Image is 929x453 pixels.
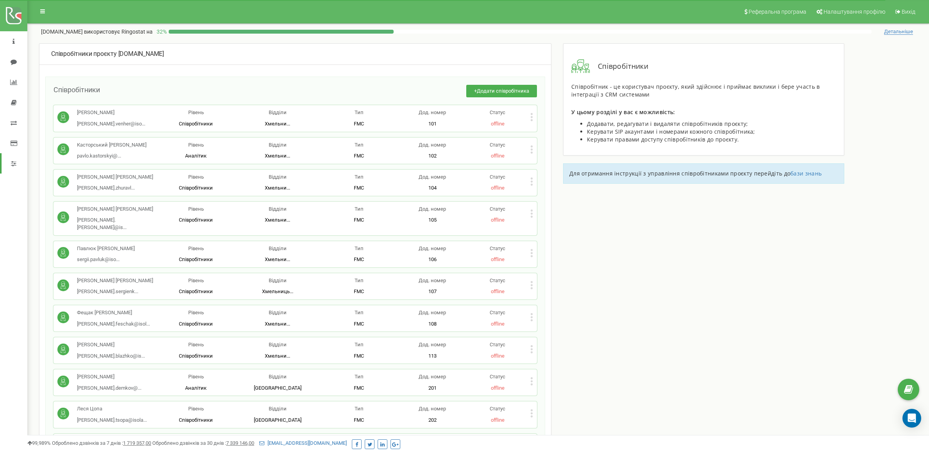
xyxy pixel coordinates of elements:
span: Співробітники [179,121,213,127]
p: 106 [400,256,465,263]
span: Хмельни... [265,321,290,327]
span: FMC [354,353,364,359]
span: Рівень [188,310,204,315]
span: Оброблено дзвінків за 7 днів : [52,440,151,446]
span: Статус [490,342,505,347]
p: 101 [400,120,465,128]
span: Співробітники [53,86,100,94]
span: Тип [355,245,364,251]
span: Тип [355,206,364,212]
span: Тип [355,174,364,180]
span: Співробітники [179,353,213,359]
span: Дод. номер [419,406,446,412]
span: Відділи [269,406,287,412]
span: Співробітники [590,61,648,72]
span: Рівень [188,142,204,148]
span: Реферальна програма [749,9,806,15]
span: 99,989% [27,440,51,446]
span: [PERSON_NAME].sergienk... [77,288,138,294]
span: Статус [490,206,505,212]
span: Хмельни... [265,121,290,127]
p: 102 [400,152,465,160]
span: Тип [355,278,364,283]
span: [PERSON_NAME].feschak@isol... [77,321,150,327]
a: бази знань [790,170,822,177]
span: Хмельни... [265,153,290,159]
span: Відділи [269,142,287,148]
span: Налаштування профілю [824,9,885,15]
span: offline [491,256,505,262]
span: Тип [355,142,364,148]
span: Тип [355,406,364,412]
span: Хмельни... [265,256,290,262]
p: 108 [400,321,465,328]
span: Співробітники [179,288,213,294]
span: Рівень [188,174,204,180]
p: 105 [400,217,465,224]
img: ringostat logo [6,7,21,24]
span: FMC [354,121,364,127]
span: Тип [355,374,364,380]
span: Відділи [269,374,287,380]
button: +Додати співробітника [466,85,537,98]
span: Тип [355,310,364,315]
span: Додавати, редагувати і видаляти співробітників проєкту; [587,120,748,127]
span: Детальніше [884,29,913,35]
span: FMC [354,153,364,159]
p: [PERSON_NAME] [77,109,145,116]
span: Статус [490,109,505,115]
span: sergii.pavluk@iso... [77,256,119,262]
span: Співробітники [179,185,213,191]
span: FMC [354,185,364,191]
span: У цьому розділі у вас є можливість: [571,108,675,116]
span: FMC [354,288,364,294]
span: Співробітники [179,417,213,423]
span: [PERSON_NAME].demkov@... [77,385,141,391]
span: Дод. номер [419,142,446,148]
span: Аналітик [185,385,207,391]
span: Відділи [269,109,287,115]
span: [GEOGRAPHIC_DATA] [254,417,301,423]
p: 104 [400,184,465,192]
span: offline [491,353,505,359]
span: FMC [354,217,364,223]
span: Відділи [269,206,287,212]
p: Леся Цопа [77,405,147,413]
p: 107 [400,288,465,295]
span: [PERSON_NAME].blazhko@is... [77,353,145,359]
span: Рівень [188,406,204,412]
span: Дод. номер [419,374,446,380]
p: [PERSON_NAME] [PERSON_NAME] [77,174,153,181]
span: Дод. номер [419,206,446,212]
p: Павлюк [PERSON_NAME] [77,245,135,252]
span: Відділи [269,310,287,315]
span: Статус [490,278,505,283]
span: [PERSON_NAME].tsopa@isola... [77,417,147,423]
span: Тип [355,109,364,115]
span: Дод. номер [419,342,446,347]
span: Рівень [188,374,204,380]
span: Хмельни... [265,353,290,359]
p: 113 [400,353,465,360]
p: [PERSON_NAME] [PERSON_NAME] [77,277,153,285]
span: Співробітники [179,256,213,262]
div: [DOMAIN_NAME] [51,50,539,59]
span: Співробітники проєкту [51,50,117,57]
span: offline [491,121,505,127]
span: Для отримання інструкції з управління співробітниками проєкту перейдіть до [569,170,790,177]
span: Статус [490,174,505,180]
p: Фещак [PERSON_NAME] [77,309,150,317]
span: Дод. номер [419,245,446,251]
span: Рівень [188,342,204,347]
p: [PERSON_NAME] [PERSON_NAME] [77,206,155,213]
span: Вихід [902,9,915,15]
span: Рівень [188,206,204,212]
span: pavlo.kastorskyi@... [77,153,121,159]
span: FMC [354,417,364,423]
span: FMC [354,385,364,391]
span: Рівень [188,245,204,251]
span: Дод. номер [419,109,446,115]
span: Дод. номер [419,310,446,315]
span: Тип [355,342,364,347]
